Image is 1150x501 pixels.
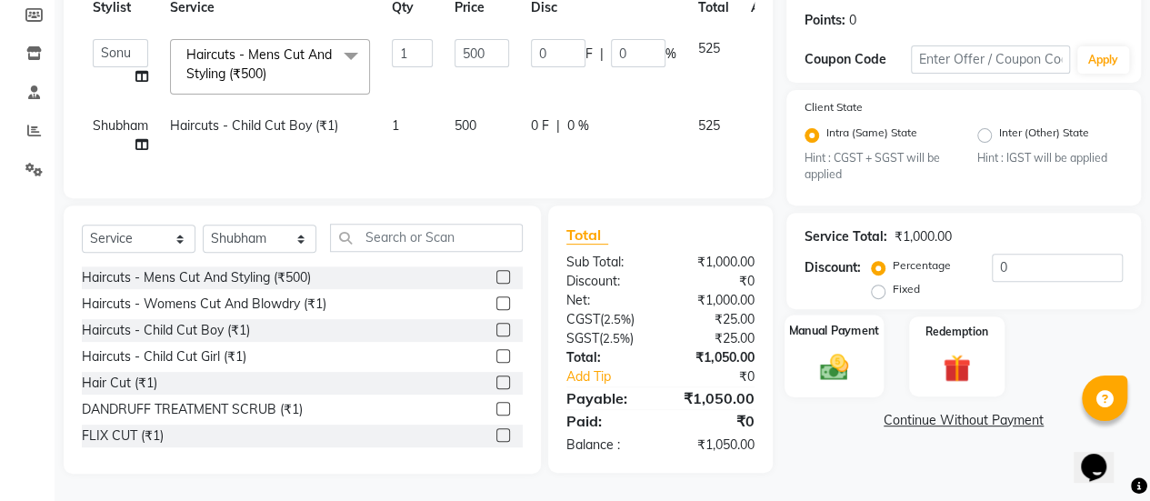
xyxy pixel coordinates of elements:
[82,347,246,366] div: Haircuts - Child Cut Girl (₹1)
[553,329,661,348] div: ( )
[977,150,1123,166] small: Hint : IGST will be applied
[93,117,148,134] span: Shubham
[660,253,768,272] div: ₹1,000.00
[82,374,157,393] div: Hair Cut (₹1)
[895,227,952,246] div: ₹1,000.00
[660,291,768,310] div: ₹1,000.00
[660,329,768,348] div: ₹25.00
[660,310,768,329] div: ₹25.00
[600,45,604,64] span: |
[811,351,857,384] img: _cash.svg
[170,117,338,134] span: Haircuts - Child Cut Boy (₹1)
[553,291,661,310] div: Net:
[82,295,326,314] div: Haircuts - Womens Cut And Blowdry (₹1)
[698,40,720,56] span: 525
[566,330,599,346] span: SGST
[935,351,979,385] img: _gift.svg
[660,410,768,432] div: ₹0
[553,367,678,386] a: Add Tip
[665,45,676,64] span: %
[925,324,988,340] label: Redemption
[805,50,911,69] div: Coupon Code
[660,436,768,455] div: ₹1,050.00
[82,400,303,419] div: DANDRUFF TREATMENT SCRUB (₹1)
[999,125,1089,146] label: Inter (Other) State
[567,116,589,135] span: 0 %
[789,323,880,340] label: Manual Payment
[186,46,332,82] span: Haircuts - Mens Cut And Styling (₹500)
[1074,428,1132,483] iframe: chat widget
[82,321,250,340] div: Haircuts - Child Cut Boy (₹1)
[566,225,608,245] span: Total
[660,348,768,367] div: ₹1,050.00
[603,331,630,346] span: 2.5%
[893,281,920,297] label: Fixed
[553,387,661,409] div: Payable:
[553,348,661,367] div: Total:
[553,253,661,272] div: Sub Total:
[553,310,661,329] div: ( )
[698,117,720,134] span: 525
[849,11,856,30] div: 0
[566,311,600,327] span: CGST
[805,99,863,115] label: Client State
[82,268,311,287] div: Haircuts - Mens Cut And Styling (₹500)
[805,150,950,184] small: Hint : CGST + SGST will be applied
[660,272,768,291] div: ₹0
[678,367,768,386] div: ₹0
[330,224,523,252] input: Search or Scan
[553,410,661,432] div: Paid:
[805,11,845,30] div: Points:
[556,116,560,135] span: |
[805,258,861,277] div: Discount:
[455,117,476,134] span: 500
[893,257,951,274] label: Percentage
[553,436,661,455] div: Balance :
[911,45,1070,74] input: Enter Offer / Coupon Code
[790,411,1137,430] a: Continue Without Payment
[82,426,164,446] div: FLIX CUT (₹1)
[392,117,399,134] span: 1
[805,227,887,246] div: Service Total:
[1077,46,1129,74] button: Apply
[531,116,549,135] span: 0 F
[553,272,661,291] div: Discount:
[826,125,917,146] label: Intra (Same) State
[266,65,275,82] a: x
[604,312,631,326] span: 2.5%
[585,45,593,64] span: F
[660,387,768,409] div: ₹1,050.00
